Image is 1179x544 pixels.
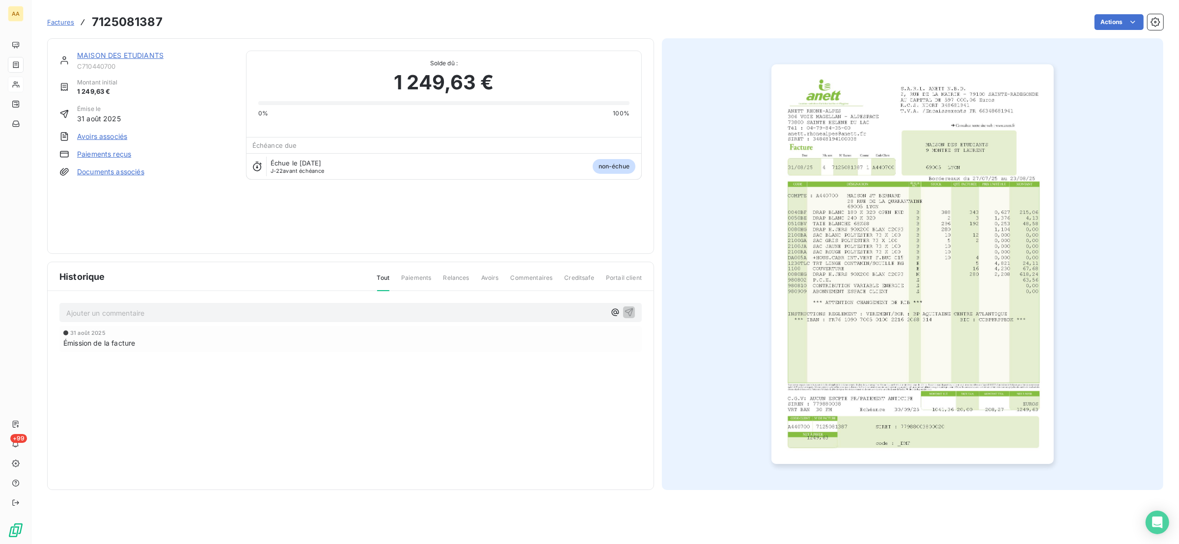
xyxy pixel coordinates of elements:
[10,434,27,443] span: +99
[593,159,635,174] span: non-échue
[564,273,594,290] span: Creditsafe
[252,141,297,149] span: Échéance due
[511,273,553,290] span: Commentaires
[481,273,499,290] span: Avoirs
[613,109,630,118] span: 100%
[77,132,127,141] a: Avoirs associés
[443,273,469,290] span: Relances
[77,167,144,177] a: Documents associés
[63,338,135,348] span: Émission de la facture
[70,330,106,336] span: 31 août 2025
[8,522,24,538] img: Logo LeanPay
[258,59,630,68] span: Solde dû :
[771,64,1054,464] img: invoice_thumbnail
[394,68,494,97] span: 1 249,63 €
[47,18,74,26] span: Factures
[377,273,390,291] span: Tout
[77,78,117,87] span: Montant initial
[59,270,105,283] span: Historique
[1095,14,1144,30] button: Actions
[47,17,74,27] a: Factures
[271,167,283,174] span: J-22
[77,149,131,159] a: Paiements reçus
[8,6,24,22] div: AA
[401,273,431,290] span: Paiements
[77,113,121,124] span: 31 août 2025
[77,62,234,70] span: C710440700
[1146,511,1169,534] div: Open Intercom Messenger
[258,109,268,118] span: 0%
[77,87,117,97] span: 1 249,63 €
[271,159,321,167] span: Échue le [DATE]
[271,168,325,174] span: avant échéance
[606,273,642,290] span: Portail client
[92,13,163,31] h3: 7125081387
[77,105,121,113] span: Émise le
[77,51,164,59] a: MAISON DES ETUDIANTS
